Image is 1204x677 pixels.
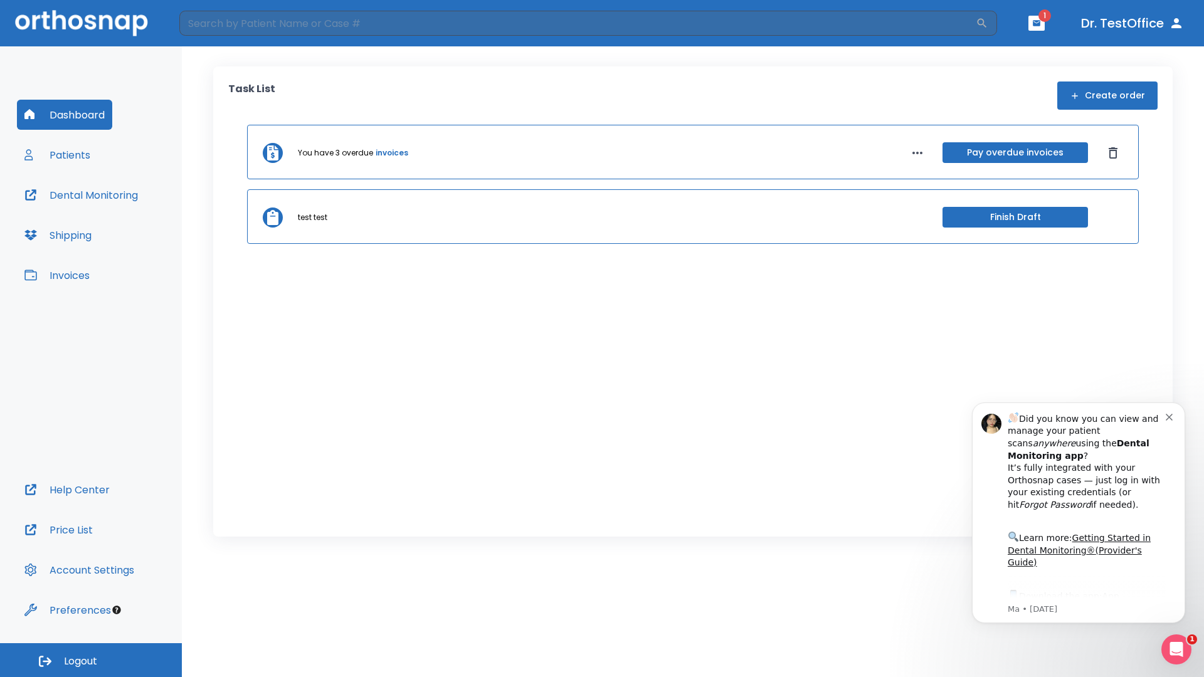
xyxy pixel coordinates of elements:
[298,147,373,159] p: You have 3 overdue
[1038,9,1051,22] span: 1
[15,10,148,36] img: Orthosnap
[17,595,119,625] button: Preferences
[1103,143,1123,163] button: Dismiss
[953,384,1204,643] iframe: Intercom notifications message
[298,212,327,223] p: test test
[17,220,99,250] button: Shipping
[17,140,98,170] button: Patients
[943,207,1088,228] button: Finish Draft
[943,142,1088,163] button: Pay overdue invoices
[17,100,112,130] button: Dashboard
[179,11,976,36] input: Search by Patient Name or Case #
[228,81,275,110] p: Task List
[17,180,145,210] button: Dental Monitoring
[17,515,100,545] button: Price List
[1057,81,1158,110] button: Create order
[1161,634,1191,664] iframe: Intercom live chat
[213,27,223,37] button: Dismiss notification
[17,555,142,585] button: Account Settings
[55,207,166,230] a: App Store
[17,260,97,290] button: Invoices
[1187,634,1197,644] span: 1
[64,654,97,668] span: Logout
[111,604,122,616] div: Tooltip anchor
[55,220,213,231] p: Message from Ma, sent 1w ago
[55,204,213,268] div: Download the app: | ​ Let us know if you need help getting started!
[1076,12,1189,34] button: Dr. TestOffice
[17,475,117,505] button: Help Center
[376,147,408,159] a: invoices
